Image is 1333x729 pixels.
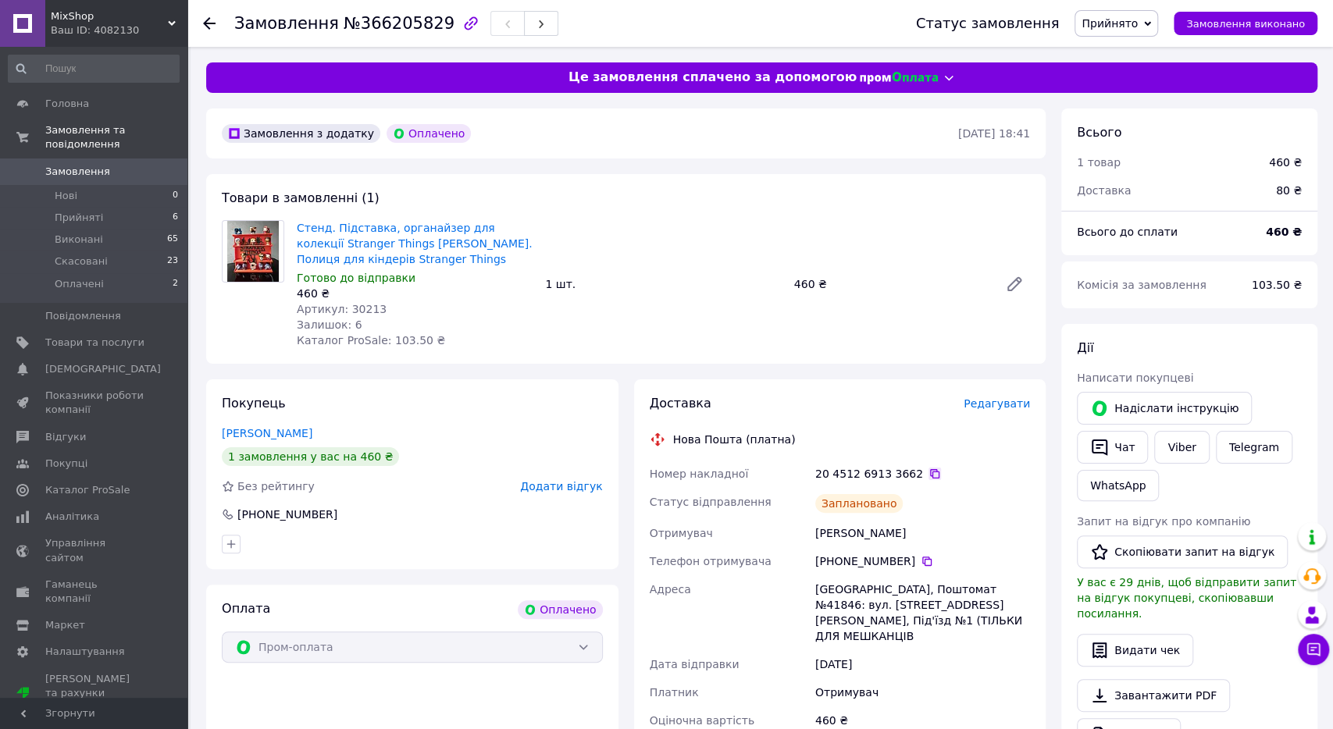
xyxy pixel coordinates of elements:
span: Нові [55,189,77,203]
span: 65 [167,233,178,247]
span: MixShop [51,9,168,23]
span: Аналітика [45,510,99,524]
span: 0 [173,189,178,203]
span: Замовлення [45,165,110,179]
span: Товари в замовленні (1) [222,190,380,205]
span: 1 товар [1077,156,1121,169]
span: Виконані [55,233,103,247]
div: Ваш ID: 4082130 [51,23,187,37]
span: 23 [167,254,178,268]
div: 80 ₴ [1267,173,1311,208]
span: [DEMOGRAPHIC_DATA] [45,362,161,376]
span: Адреса [650,583,691,596]
button: Надіслати інструкцію [1077,392,1252,425]
a: Viber [1154,431,1209,464]
b: 460 ₴ [1266,226,1302,238]
a: Редагувати [999,268,1030,300]
span: Прийнято [1082,17,1138,30]
span: Без рейтингу [237,480,315,493]
span: Запит на відгук про компанію [1077,515,1250,528]
div: [PERSON_NAME] [812,519,1033,547]
span: Оплачені [55,277,104,291]
span: №366205829 [344,14,454,33]
span: Залишок: 6 [297,318,362,331]
span: Прийняті [55,211,103,225]
span: Замовлення виконано [1186,18,1305,30]
div: 1 замовлення у вас на 460 ₴ [222,447,399,466]
time: [DATE] 18:41 [958,127,1030,140]
span: Написати покупцеві [1077,372,1193,384]
a: WhatsApp [1077,470,1159,501]
button: Видати чек [1077,634,1193,667]
span: Всього до сплати [1077,226,1178,238]
span: Гаманець компанії [45,578,144,606]
span: У вас є 29 днів, щоб відправити запит на відгук покупцеві, скопіювавши посилання. [1077,576,1296,620]
span: Показники роботи компанії [45,389,144,417]
span: Покупець [222,396,286,411]
span: Відгуки [45,430,86,444]
span: Скасовані [55,254,108,268]
span: Налаштування [45,645,125,659]
span: Комісія за замовлення [1077,279,1206,291]
span: Статус відправлення [650,496,772,508]
span: Платник [650,686,699,699]
input: Пошук [8,55,180,83]
div: 1 шт. [539,273,787,295]
span: Додати відгук [520,480,602,493]
div: 460 ₴ [1269,155,1302,170]
span: Телефон отримувача [650,555,772,567]
div: 20 4512 6913 3662 [815,466,1030,482]
span: Товари та послуги [45,336,144,350]
div: Статус замовлення [916,16,1060,31]
span: Артикул: 30213 [297,303,387,315]
button: Замовлення виконано [1174,12,1317,35]
span: Оціночна вартість [650,714,754,727]
div: [PHONE_NUMBER] [815,553,1030,569]
div: Оплачено [387,124,471,143]
span: Редагувати [964,397,1030,410]
span: 103.50 ₴ [1252,279,1302,291]
a: Завантажити PDF [1077,679,1230,712]
div: Отримувач [812,678,1033,706]
span: Готово до відправки [297,272,415,284]
span: Отримувач [650,527,713,539]
div: 460 ₴ [788,273,993,295]
div: 460 ₴ [297,286,533,301]
span: [PERSON_NAME] та рахунки [45,672,144,715]
span: Каталог ProSale: 103.50 ₴ [297,334,445,347]
a: [PERSON_NAME] [222,427,312,439]
span: Всього [1077,125,1121,140]
span: Дата відправки [650,658,740,670]
span: Каталог ProSale [45,483,130,497]
span: Оплата [222,601,270,616]
span: Замовлення [234,14,339,33]
a: Стенд. Підставка, органайзер для колекції Stranger Things [PERSON_NAME]. Полиця для кіндерів Stra... [297,222,533,265]
div: Нова Пошта (платна) [669,432,800,447]
img: Стенд. Підставка, органайзер для колекції Stranger Things Kinder Joy. Полиця для кіндерів Strange... [227,221,280,282]
span: Доставка [650,396,711,411]
button: Чат [1077,431,1148,464]
div: Замовлення з додатку [222,124,380,143]
div: Оплачено [518,600,602,619]
span: Повідомлення [45,309,121,323]
span: Це замовлення сплачено за допомогою [568,69,857,87]
div: Повернутися назад [203,16,216,31]
span: 6 [173,211,178,225]
a: Telegram [1216,431,1292,464]
span: Маркет [45,618,85,632]
span: Покупці [45,457,87,471]
span: Номер накладної [650,468,749,480]
span: Замовлення та повідомлення [45,123,187,151]
span: 2 [173,277,178,291]
div: [PHONE_NUMBER] [236,507,339,522]
button: Чат з покупцем [1298,634,1329,665]
span: Головна [45,97,89,111]
div: [DATE] [812,650,1033,678]
button: Скопіювати запит на відгук [1077,535,1288,568]
div: Заплановано [815,494,904,513]
span: Управління сайтом [45,536,144,564]
div: [GEOGRAPHIC_DATA], Поштомат №41846: вул. [STREET_ADDRESS][PERSON_NAME], Під'їзд №1 (ТІЛЬКИ ДЛЯ МЕ... [812,575,1033,650]
span: Дії [1077,340,1093,355]
span: Доставка [1077,184,1131,197]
